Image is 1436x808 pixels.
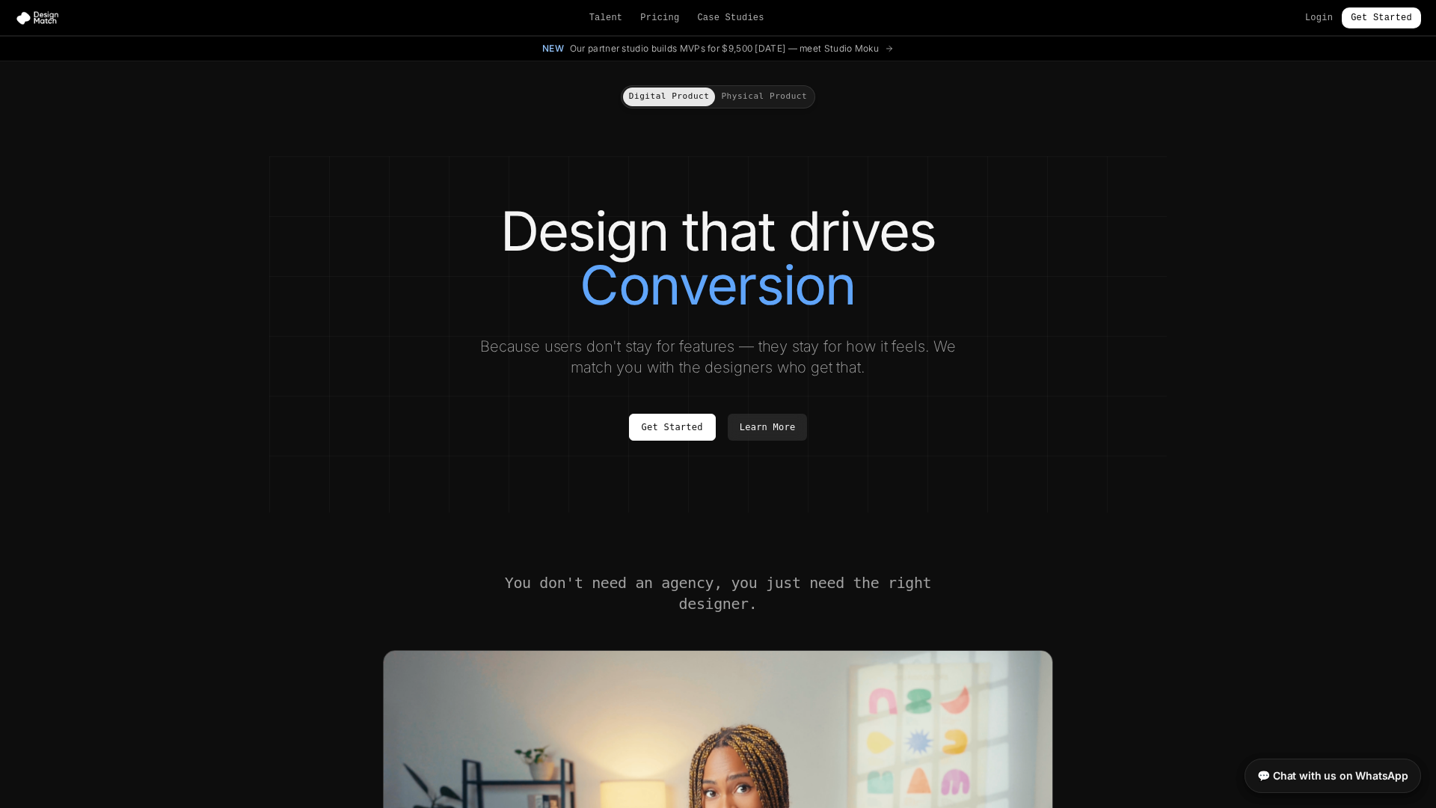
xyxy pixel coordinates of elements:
[589,12,623,24] a: Talent
[542,43,564,55] span: New
[623,88,716,106] button: Digital Product
[467,336,969,378] p: Because users don't stay for features — they stay for how it feels. We match you with the designe...
[697,12,764,24] a: Case Studies
[580,258,856,312] span: Conversion
[728,414,808,441] a: Learn More
[629,414,716,441] a: Get Started
[503,572,933,614] h2: You don't need an agency, you just need the right designer.
[640,12,679,24] a: Pricing
[15,10,66,25] img: Design Match
[299,204,1137,312] h1: Design that drives
[570,43,879,55] span: Our partner studio builds MVPs for $9,500 [DATE] — meet Studio Moku
[1245,759,1421,793] a: 💬 Chat with us on WhatsApp
[715,88,813,106] button: Physical Product
[1342,7,1421,28] a: Get Started
[1305,12,1333,24] a: Login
